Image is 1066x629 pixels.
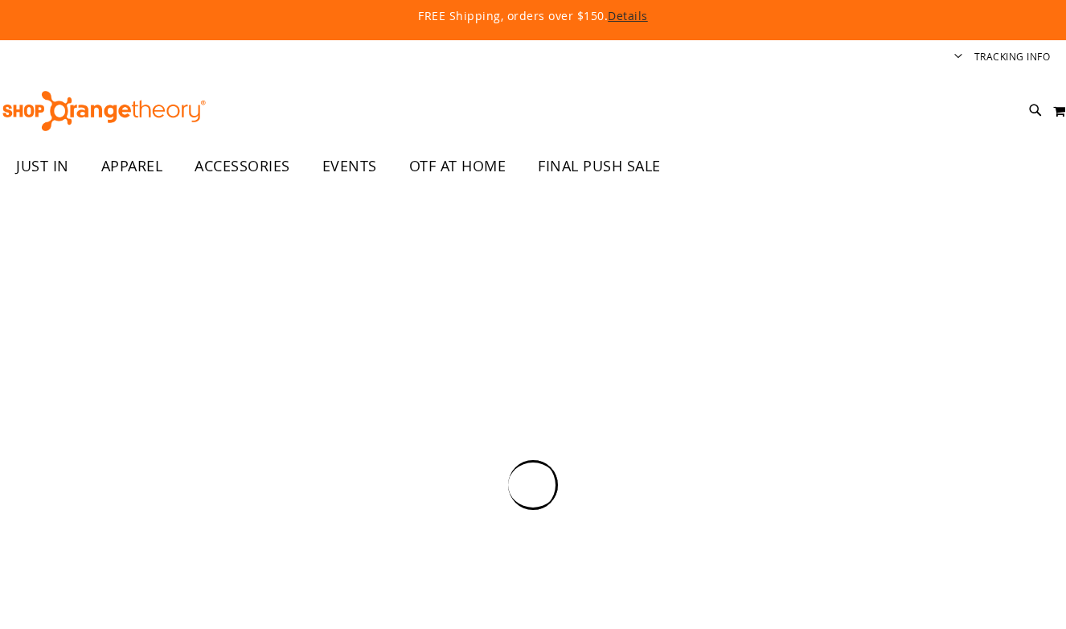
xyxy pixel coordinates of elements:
[322,148,377,184] span: EVENTS
[101,148,163,184] span: APPAREL
[178,148,306,185] a: ACCESSORIES
[16,148,69,184] span: JUST IN
[522,148,677,185] a: FINAL PUSH SALE
[195,148,290,184] span: ACCESSORIES
[306,148,393,185] a: EVENTS
[85,148,179,185] a: APPAREL
[60,8,1005,24] p: FREE Shipping, orders over $150.
[538,148,661,184] span: FINAL PUSH SALE
[393,148,523,185] a: OTF AT HOME
[974,50,1051,64] a: Tracking Info
[409,148,506,184] span: OTF AT HOME
[954,50,962,65] button: Account menu
[608,8,648,23] a: Details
